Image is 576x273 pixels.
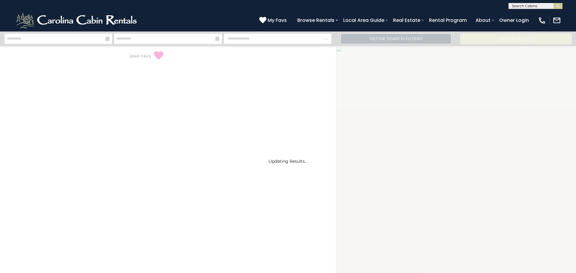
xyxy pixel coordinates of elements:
a: Local Area Guide [340,15,387,25]
span: My Favs [268,16,287,24]
a: Rental Program [426,15,470,25]
a: Browse Rentals [294,15,337,25]
a: Real Estate [390,15,423,25]
a: Owner Login [496,15,532,25]
img: White-1-2.png [15,11,139,29]
a: My Favs [259,16,288,24]
img: phone-regular-white.png [538,16,546,25]
a: About [472,15,493,25]
img: mail-regular-white.png [553,16,561,25]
